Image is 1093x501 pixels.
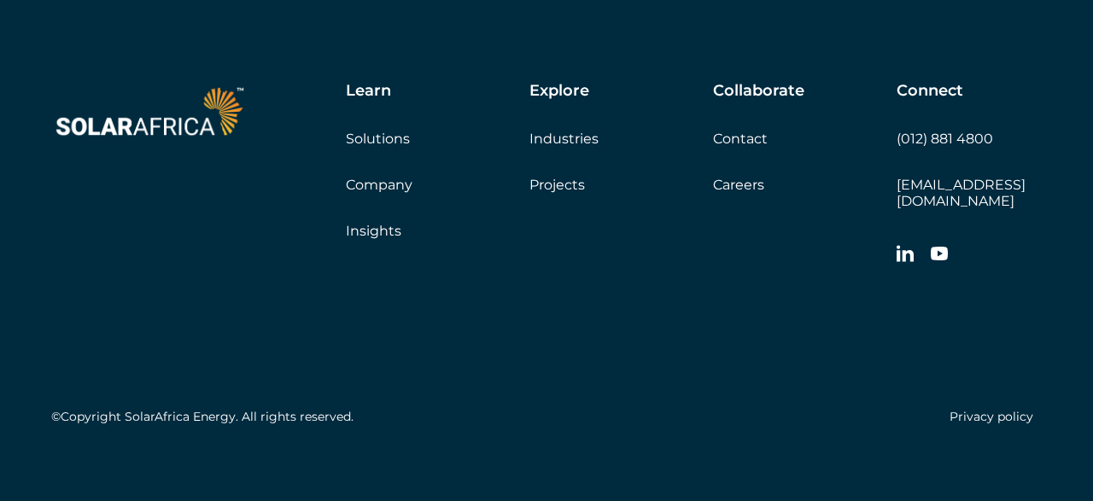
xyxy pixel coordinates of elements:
h5: Learn [346,82,391,101]
a: Insights [346,223,401,239]
a: Industries [529,131,599,147]
h5: Explore [529,82,589,101]
a: Contact [713,131,768,147]
h5: ©Copyright SolarAfrica Energy. All rights reserved. [51,410,354,424]
a: Careers [713,177,764,193]
a: (012) 881 4800 [897,131,993,147]
a: [EMAIL_ADDRESS][DOMAIN_NAME] [897,177,1026,209]
a: Projects [529,177,585,193]
h5: Collaborate [713,82,804,101]
h5: Connect [897,82,963,101]
a: Privacy policy [950,409,1033,424]
a: Company [346,177,412,193]
a: Solutions [346,131,410,147]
